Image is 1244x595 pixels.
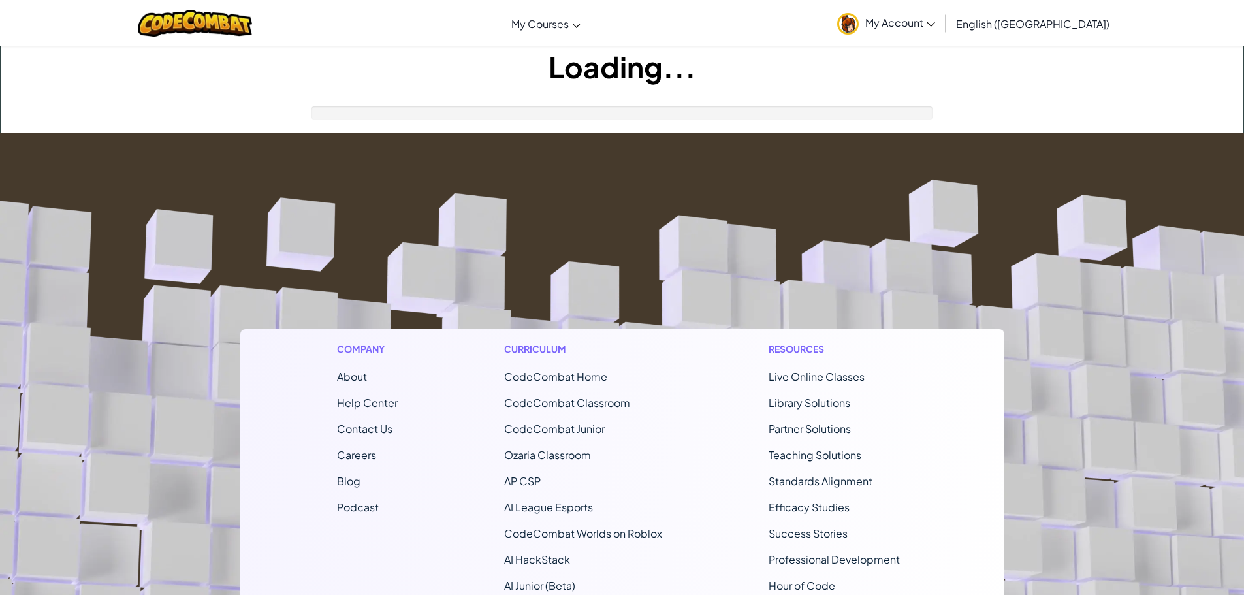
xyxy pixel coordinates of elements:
[865,16,935,29] span: My Account
[769,553,900,566] a: Professional Development
[504,500,593,514] a: AI League Esports
[504,396,630,410] a: CodeCombat Classroom
[769,579,835,592] a: Hour of Code
[831,3,942,44] a: My Account
[337,500,379,514] a: Podcast
[504,342,662,356] h1: Curriculum
[956,17,1109,31] span: English ([GEOGRAPHIC_DATA])
[769,526,848,540] a: Success Stories
[504,448,591,462] a: Ozaria Classroom
[769,500,850,514] a: Efficacy Studies
[769,370,865,383] a: Live Online Classes
[769,474,872,488] a: Standards Alignment
[511,17,569,31] span: My Courses
[1,46,1243,87] h1: Loading...
[337,474,360,488] a: Blog
[504,474,541,488] a: AP CSP
[337,342,398,356] h1: Company
[769,396,850,410] a: Library Solutions
[505,6,587,41] a: My Courses
[337,396,398,410] a: Help Center
[769,448,861,462] a: Teaching Solutions
[337,370,367,383] a: About
[504,422,605,436] a: CodeCombat Junior
[504,553,570,566] a: AI HackStack
[837,13,859,35] img: avatar
[504,579,575,592] a: AI Junior (Beta)
[504,370,607,383] span: CodeCombat Home
[769,422,851,436] a: Partner Solutions
[337,448,376,462] a: Careers
[138,10,252,37] img: CodeCombat logo
[949,6,1116,41] a: English ([GEOGRAPHIC_DATA])
[504,526,662,540] a: CodeCombat Worlds on Roblox
[769,342,908,356] h1: Resources
[337,422,392,436] span: Contact Us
